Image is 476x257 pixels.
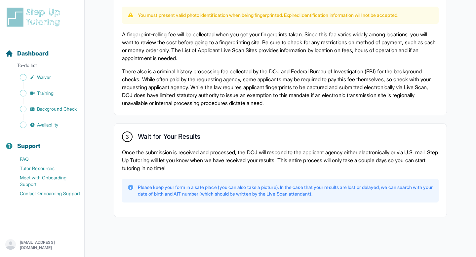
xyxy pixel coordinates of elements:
span: Waiver [37,74,51,81]
a: Meet with Onboarding Support [5,173,84,189]
a: Availability [5,120,84,129]
button: [EMAIL_ADDRESS][DOMAIN_NAME] [5,239,79,251]
a: Waiver [5,73,84,82]
span: Background Check [37,106,77,112]
span: Training [37,90,54,96]
span: 3 [126,133,129,141]
a: Training [5,89,84,98]
p: You must present valid photo identification when being fingerprinted. Expired identification info... [138,12,398,18]
a: FAQ [5,155,84,164]
button: Dashboard [3,38,82,61]
span: Support [17,141,41,151]
span: Availability [37,122,58,128]
a: Contact Onboarding Support [5,189,84,198]
a: Background Check [5,104,84,114]
p: To-do list [3,62,82,71]
img: logo [5,7,64,28]
p: A fingerprint-rolling fee will be collected when you get your fingerprints taken. Since this fee ... [122,30,439,62]
h2: Wait for Your Results [138,132,200,143]
a: Tutor Resources [5,164,84,173]
p: [EMAIL_ADDRESS][DOMAIN_NAME] [20,240,79,250]
p: Please keep your form in a safe place (you can also take a picture). In the case that your result... [138,184,433,197]
a: Dashboard [5,49,49,58]
p: There also is a criminal history processing fee collected by the DOJ and Federal Bureau of Invest... [122,67,439,107]
button: Support [3,131,82,153]
p: Once the submission is received and processed, the DOJ will respond to the applicant agency eithe... [122,148,439,172]
span: Dashboard [17,49,49,58]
